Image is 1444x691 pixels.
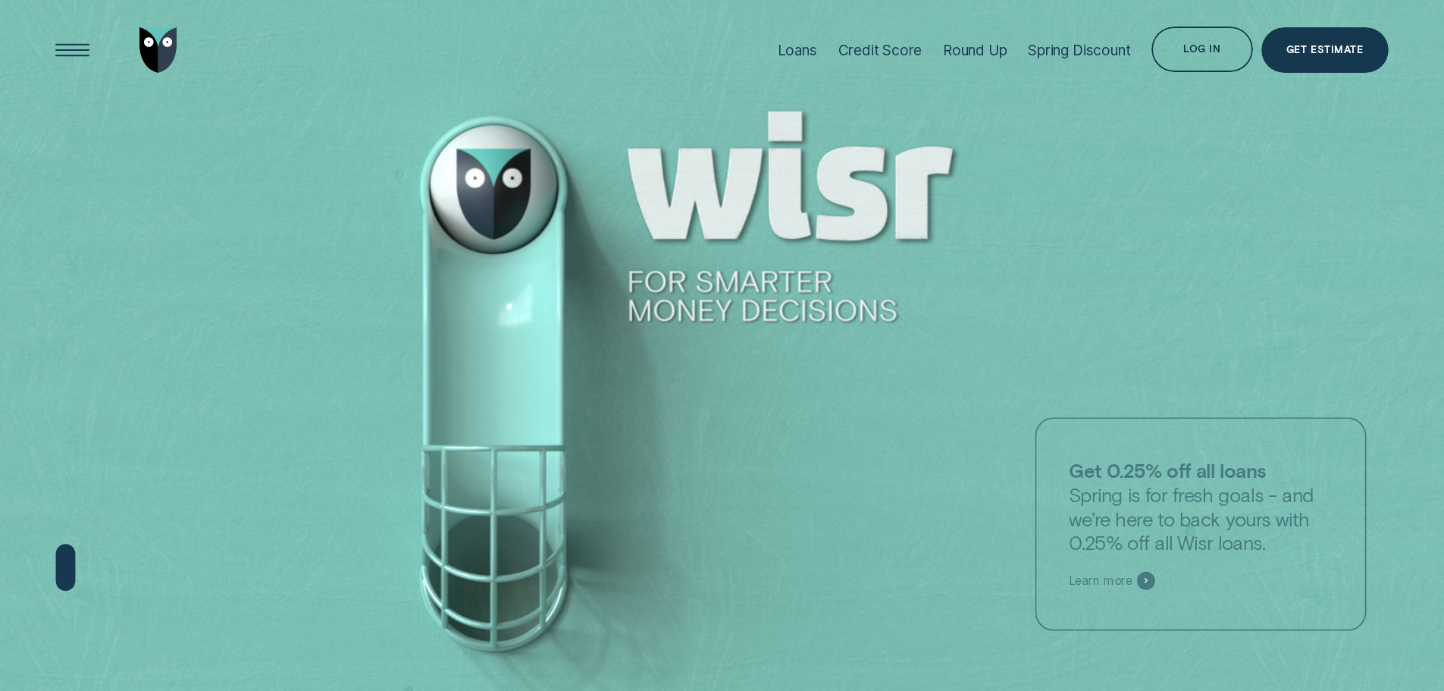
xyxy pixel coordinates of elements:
[1069,573,1132,588] span: Learn more
[139,27,177,73] img: Wisr
[1028,42,1130,59] div: Spring Discount
[943,42,1007,59] div: Round Up
[1035,417,1367,630] a: Get 0.25% off all loansSpring is for fresh goals - and we’re here to back yours with 0.25% off al...
[1069,458,1333,555] p: Spring is for fresh goals - and we’re here to back yours with 0.25% off all Wisr loans.
[1069,458,1266,482] strong: Get 0.25% off all loans
[1151,27,1252,72] button: Log in
[778,42,817,59] div: Loans
[50,27,96,73] button: Open Menu
[838,42,922,59] div: Credit Score
[1261,27,1389,73] a: Get Estimate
